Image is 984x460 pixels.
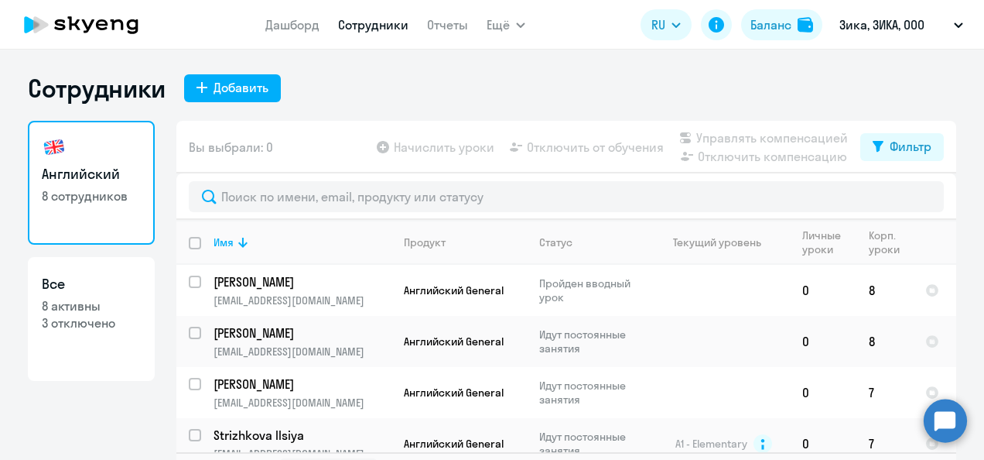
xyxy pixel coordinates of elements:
[214,376,391,393] a: [PERSON_NAME]
[214,345,391,359] p: [EMAIL_ADDRESS][DOMAIN_NAME]
[28,73,166,104] h1: Сотрудники
[856,316,913,367] td: 8
[487,15,510,34] span: Ещё
[404,386,504,400] span: Английский General
[832,6,971,43] button: Зика, ЗИКА, ООО
[42,187,141,204] p: 8 сотрудников
[214,235,234,249] div: Имя
[214,78,268,97] div: Добавить
[42,135,67,160] img: english
[338,17,408,33] a: Сотрудники
[189,138,273,156] span: Вы выбрали: 0
[802,228,846,256] div: Личные уроки
[42,274,141,294] h3: Все
[42,164,141,184] h3: Английский
[184,74,281,102] button: Добавить
[539,235,572,249] div: Статус
[790,265,856,316] td: 0
[856,265,913,316] td: 8
[539,328,645,355] p: Идут постоянные занятия
[214,273,391,290] a: [PERSON_NAME]
[214,294,391,307] p: [EMAIL_ADDRESS][DOMAIN_NAME]
[750,15,791,34] div: Баланс
[856,367,913,418] td: 7
[869,228,902,256] div: Корп. уроки
[539,430,645,458] p: Идут постоянные занятия
[265,17,319,33] a: Дашборд
[404,437,504,451] span: Английский General
[42,314,141,331] p: 3 отключено
[798,17,813,33] img: balance
[539,379,645,407] p: Идут постоянные занятия
[790,316,856,367] td: 0
[214,273,388,290] p: [PERSON_NAME]
[641,9,692,40] button: RU
[404,335,504,348] span: Английский General
[539,276,645,304] p: Пройден вводный урок
[673,235,761,249] div: Текущий уровень
[651,15,665,34] span: RU
[675,437,747,451] span: A1 - Elementary
[839,15,924,34] p: Зика, ЗИКА, ООО
[404,283,504,297] span: Английский General
[214,235,391,249] div: Имя
[214,427,391,444] a: Strizhkova Ilsiya
[214,376,388,393] p: [PERSON_NAME]
[790,367,856,418] td: 0
[487,9,525,40] button: Ещё
[214,427,388,444] p: Strizhkova Ilsiya
[860,133,944,161] button: Фильтр
[28,121,155,245] a: Английский8 сотрудников
[741,9,822,40] button: Балансbalance
[28,257,155,381] a: Все8 активны3 отключено
[404,235,526,249] div: Продукт
[539,235,645,249] div: Статус
[214,396,391,410] p: [EMAIL_ADDRESS][DOMAIN_NAME]
[658,235,789,249] div: Текущий уровень
[890,137,931,156] div: Фильтр
[214,324,388,342] p: [PERSON_NAME]
[404,235,446,249] div: Продукт
[869,228,912,256] div: Корп. уроки
[427,17,468,33] a: Отчеты
[42,297,141,314] p: 8 активны
[214,324,391,342] a: [PERSON_NAME]
[189,181,944,212] input: Поиск по имени, email, продукту или статусу
[802,228,856,256] div: Личные уроки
